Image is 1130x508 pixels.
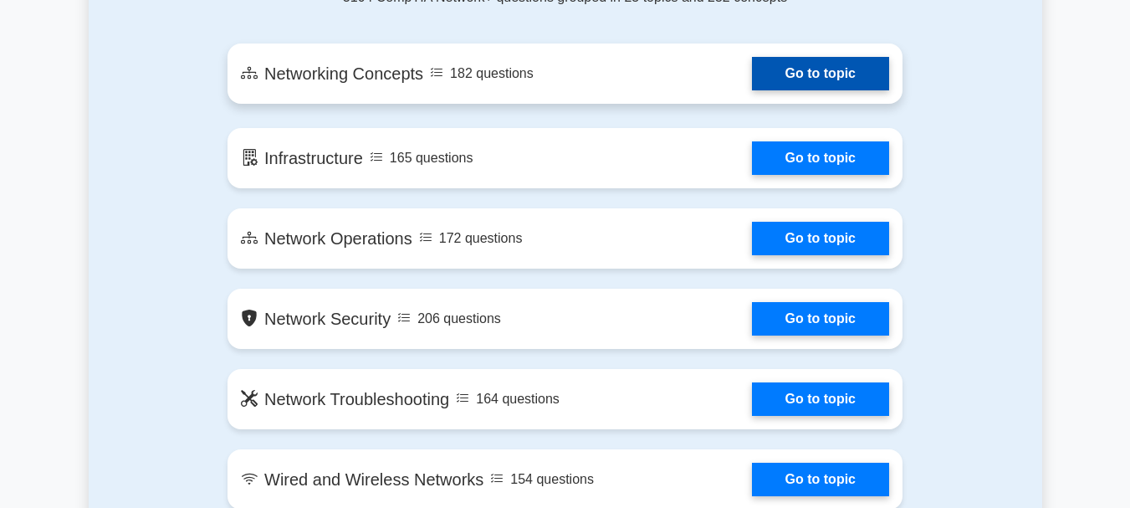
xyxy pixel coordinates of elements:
a: Go to topic [752,463,889,496]
a: Go to topic [752,382,889,416]
a: Go to topic [752,222,889,255]
a: Go to topic [752,302,889,336]
a: Go to topic [752,57,889,90]
a: Go to topic [752,141,889,175]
